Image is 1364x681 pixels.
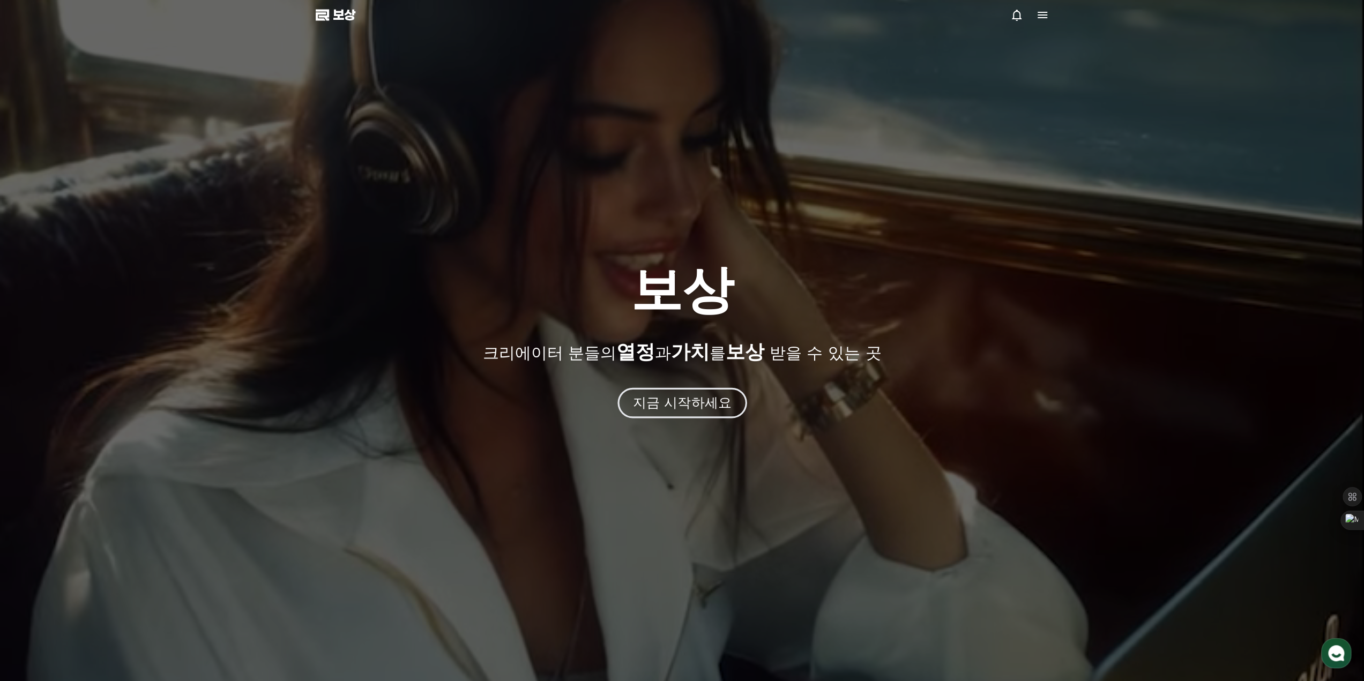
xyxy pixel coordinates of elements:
font: 가치 [671,341,710,363]
a: 설정 [138,340,206,366]
a: 홈 [3,340,71,366]
span: 홈 [34,356,40,364]
span: 설정 [166,356,178,364]
span: 대화 [98,356,111,365]
font: 를 [710,343,726,362]
font: 보상 [631,260,734,320]
font: 크리에이터 분들의 [483,343,617,362]
button: 지금 시작하세요 [617,387,747,418]
font: 보상 [726,341,764,363]
font: 과 [655,343,671,362]
a: 보상 [316,6,355,24]
font: 지금 시작하세요 [632,395,731,410]
a: 지금 시작하세요 [621,399,744,409]
font: 받을 수 있는 곳 [770,343,882,362]
font: 보상 [333,8,355,23]
a: 대화 [71,340,138,366]
font: 열정 [616,341,655,363]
